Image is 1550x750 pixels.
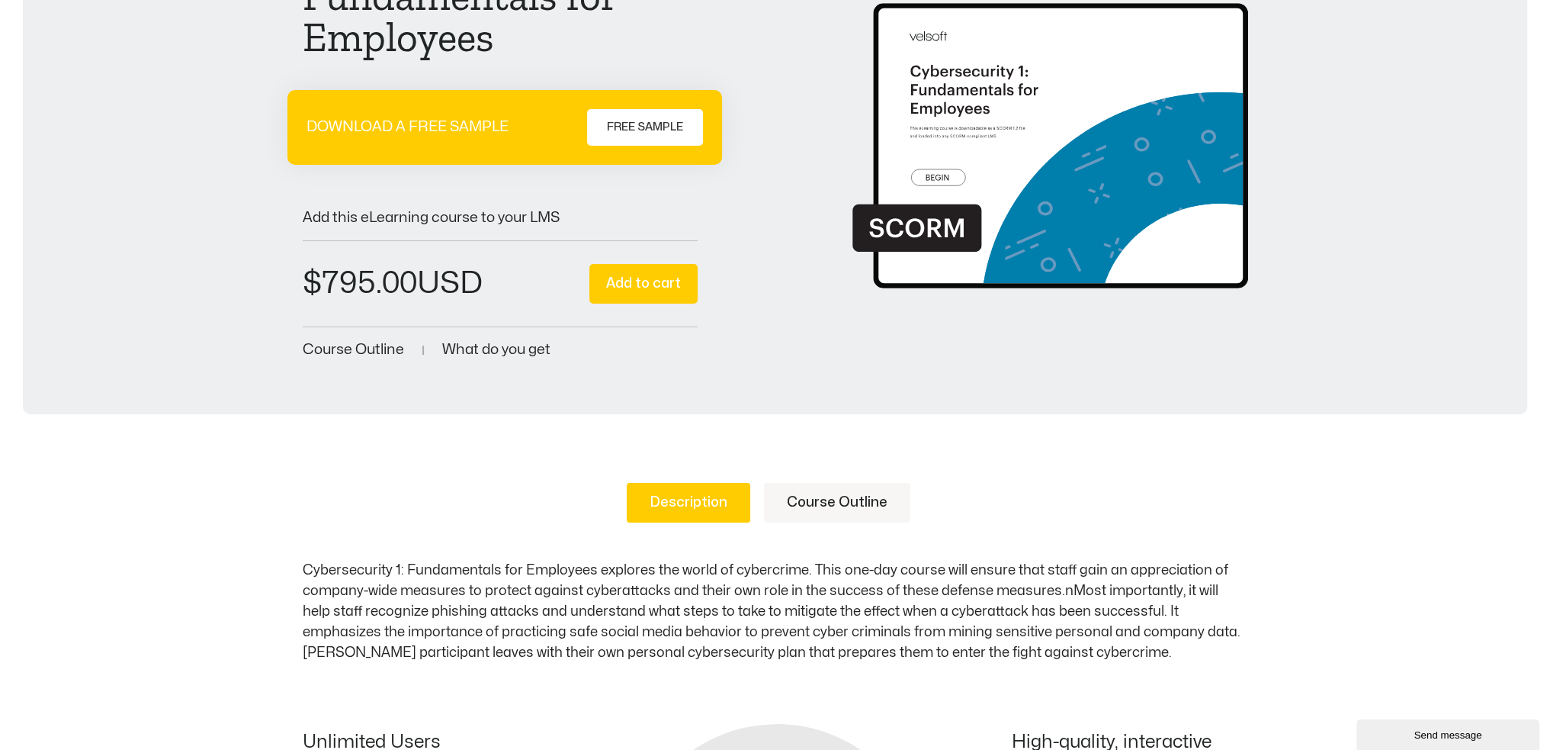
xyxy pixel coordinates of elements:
a: Description [627,483,750,523]
a: Course Outline [764,483,910,523]
bdi: 795.00 [303,269,417,298]
a: What do you get [442,343,550,357]
p: Cybersecurity 1: Fundamentals for Employees explores the world of cybercrime. This one-day course... [303,560,1248,663]
p: Add this eLearning course to your LMS [303,211,698,225]
span: FREE SAMPLE [607,118,683,137]
a: Course Outline [303,343,404,357]
a: FREE SAMPLE [587,109,703,146]
iframe: chat widget [1356,716,1542,750]
p: DOWNLOAD A FREE SAMPLE [306,120,509,134]
button: Add to cart [589,264,698,304]
span: $ [303,269,322,298]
